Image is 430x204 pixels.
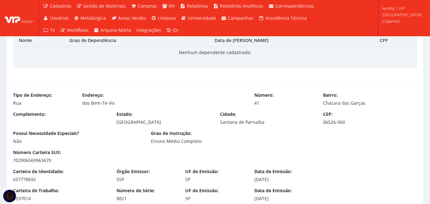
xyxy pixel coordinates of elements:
[5,13,33,23] img: logo
[323,100,417,106] div: Chácara das Garças
[116,111,133,117] label: Estado:
[185,187,219,194] label: UF de Emissão:
[185,195,245,202] div: SP
[254,168,292,175] label: Data de Emissão:
[13,111,46,117] label: Complemento:
[101,27,131,33] span: Arquivo Morto
[136,27,161,33] span: Integrações
[220,119,314,125] div: Santana de Parnaíba
[188,15,216,21] span: Universidade
[185,176,245,183] div: SP
[169,3,175,9] span: RH
[109,12,149,24] a: Áreas Verdes
[13,138,141,144] div: Não
[13,130,79,137] label: Possui Necessidade Especiais?
[219,12,256,24] a: Campanhas
[13,195,107,202] div: 5537014
[81,15,106,21] span: Metalúrgica
[118,15,146,21] span: Áreas Verdes
[116,187,155,194] label: Número de Série:
[116,176,176,183] div: SSP
[116,119,210,125] div: [GEOGRAPHIC_DATA]
[377,35,414,46] th: CPF
[134,24,164,36] a: Integrações
[13,157,107,164] div: 702906569963670
[13,176,107,183] div: 657778692
[58,24,91,36] a: Workflows
[228,15,253,21] span: Campanhas
[67,27,88,33] span: Workflows
[13,168,64,175] label: Carteira de Identidade:
[50,27,55,33] span: TV
[138,3,157,9] span: Compras
[220,111,236,117] label: Cidade:
[91,24,134,36] a: Arquivo Morto
[265,15,307,21] span: Assistência Técnica
[254,195,314,202] div: [DATE]
[220,3,263,9] span: Relatórios Analíticos
[13,92,52,98] label: Tipo de Endereço:
[185,168,219,175] label: UF de Emissão:
[40,24,58,36] a: TV
[149,12,179,24] a: Limpeza
[151,138,279,144] div: Ensino Médio Completo
[164,24,181,36] a: (0)
[254,100,314,106] div: 41
[116,168,150,175] label: Órgão Emissor:
[13,100,73,106] div: Rua
[16,35,67,46] th: Nome
[275,3,314,9] span: Correspondências
[382,5,422,24] span: kemilly | VIP [GEOGRAPHIC_DATA] (Cajamar)
[187,3,208,9] span: Relatórios
[13,187,59,194] label: Carteira de Trabalho:
[158,15,176,21] span: Limpeza
[151,130,192,137] label: Grau de Instrução:
[71,12,109,24] a: Metalúrgica
[16,46,414,58] td: Nenhum dependente cadastrado.
[83,3,126,9] span: Gestão de Materiais
[212,35,377,46] th: Data de [PERSON_NAME]
[256,12,309,24] a: Assistência Técnica
[13,149,61,156] label: Número Carteira SUS:
[323,92,338,98] label: Bairro:
[116,195,176,202] div: 8821
[40,12,71,24] a: Usuários
[254,176,314,183] div: [DATE]
[178,12,219,24] a: Universidade
[254,187,292,194] label: Data de Emissão:
[50,15,69,21] span: Usuários
[323,111,333,117] label: CEP:
[50,3,71,9] span: Cadastros
[82,92,104,98] label: Endereço:
[254,92,274,98] label: Número:
[82,100,245,106] div: dos Bem-Te-Vis
[173,27,178,33] span: (0)
[323,119,417,125] div: 06526-060
[67,35,212,46] th: Grau de Dependência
